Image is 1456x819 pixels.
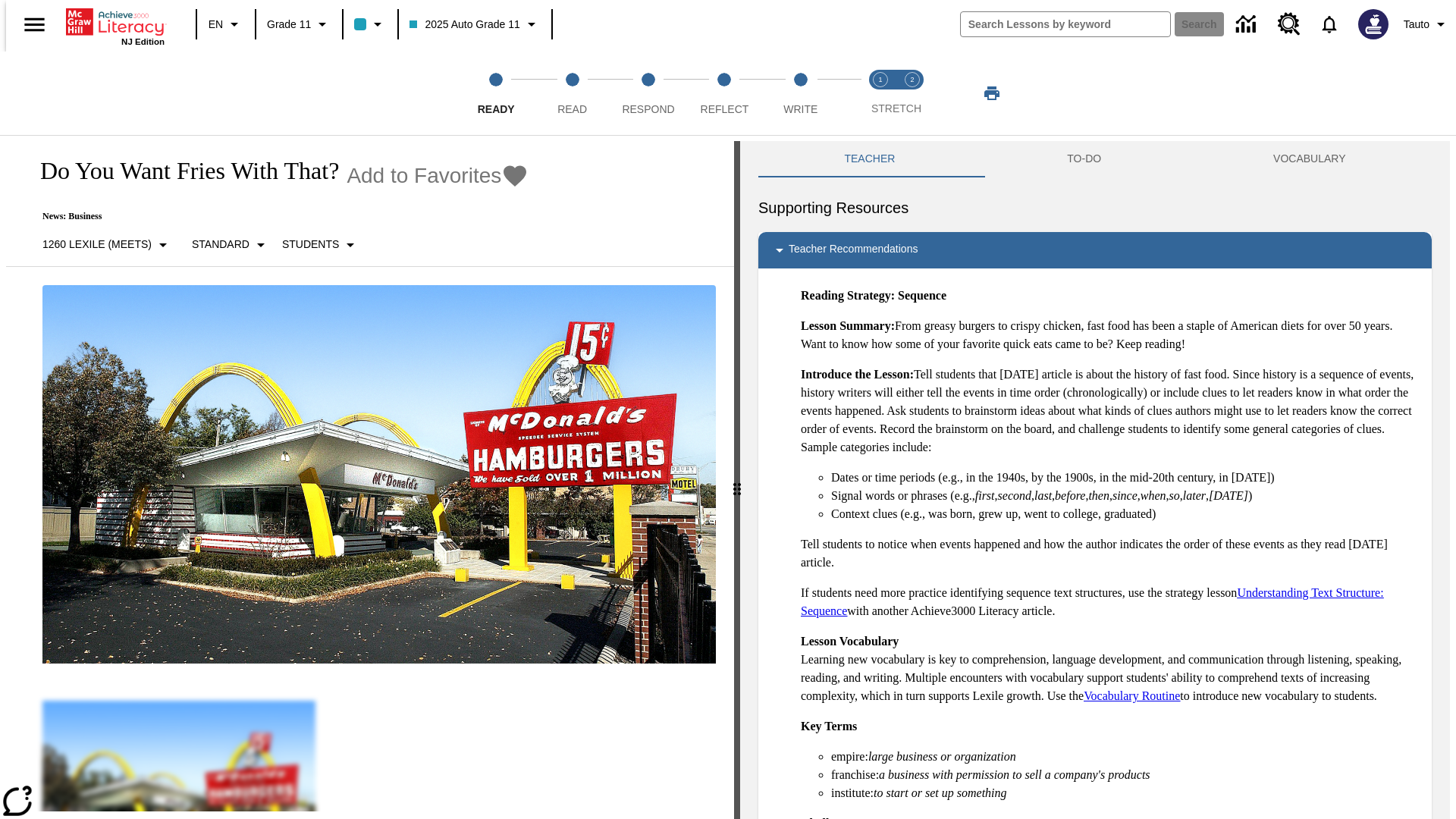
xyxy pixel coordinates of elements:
li: franchise: [831,766,1420,784]
a: Resource Center, Will open in new tab [1269,4,1310,45]
button: Print [968,80,1016,107]
button: TO-DO [981,141,1188,177]
p: Standard [192,237,249,253]
span: Tauto [1404,17,1429,33]
span: Add to Favorites [347,164,501,188]
li: Signal words or phrases (e.g., , , , , , , , , , ) [831,487,1420,505]
em: [DATE] [1209,489,1248,502]
p: If students need more practice identifying sequence text structures, use the strategy lesson with... [801,584,1420,620]
em: so [1169,489,1180,502]
button: Select Student [276,231,366,259]
div: Press Enter or Spacebar and then press right and left arrow keys to move the slider [734,141,740,819]
button: Stretch Respond step 2 of 2 [890,52,934,135]
text: 1 [878,76,882,83]
button: Open side menu [12,2,57,47]
em: before [1055,489,1085,502]
img: One of the first McDonald's stores, with the iconic red sign and golden arches. [42,285,716,664]
span: Read [557,103,587,115]
a: Understanding Text Structure: Sequence [801,586,1384,617]
em: later [1183,489,1206,502]
span: Reflect [701,103,749,115]
div: Home [66,5,165,46]
span: 2025 Auto Grade 11 [409,17,519,33]
button: Language: EN, Select a language [202,11,250,38]
li: empire: [831,748,1420,766]
em: to start or set up something [874,786,1007,799]
em: large business or organization [868,750,1016,763]
strong: Key Terms [801,720,857,733]
button: VOCABULARY [1188,141,1432,177]
button: Grade: Grade 11, Select a grade [261,11,337,38]
em: last [1034,489,1052,502]
em: when [1141,489,1166,502]
strong: Reading Strategy: [801,289,895,302]
p: Teacher Recommendations [789,241,918,259]
span: EN [209,17,223,33]
div: activity [740,141,1450,819]
div: Teacher Recommendations [758,232,1432,268]
span: Ready [478,103,515,115]
em: second [998,489,1031,502]
input: search field [961,12,1170,36]
p: Students [282,237,339,253]
p: Tell students to notice when events happened and how the author indicates the order of these even... [801,535,1420,572]
div: reading [6,141,734,811]
em: first [975,489,995,502]
button: Teacher [758,141,981,177]
a: Data Center [1227,4,1269,45]
span: Respond [622,103,674,115]
button: Select Lexile, 1260 Lexile (Meets) [36,231,178,259]
a: Notifications [1310,5,1349,44]
p: Tell students that [DATE] article is about the history of fast food. Since history is a sequence ... [801,366,1420,457]
button: Profile/Settings [1398,11,1456,38]
strong: Sequence [898,289,946,302]
button: Reflect step 4 of 5 [680,52,768,135]
button: Select a new avatar [1349,5,1398,44]
button: Write step 5 of 5 [757,52,845,135]
h6: Supporting Resources [758,196,1432,220]
em: then [1088,489,1109,502]
div: Instructional Panel Tabs [758,141,1432,177]
strong: Introduce the Lesson: [801,368,914,381]
p: Learning new vocabulary is key to comprehension, language development, and communication through ... [801,632,1420,705]
button: Read step 2 of 5 [528,52,616,135]
li: Dates or time periods (e.g., in the 1940s, by the 1900s, in the mid-20th century, in [DATE]) [831,469,1420,487]
em: a business with permission to sell a company's products [879,768,1150,781]
button: Scaffolds, Standard [186,231,276,259]
button: Respond step 3 of 5 [604,52,692,135]
button: Class: 2025 Auto Grade 11, Select your class [403,11,546,38]
em: since [1112,489,1137,502]
strong: Lesson Summary: [801,319,895,332]
strong: Lesson Vocabulary [801,635,899,648]
p: 1260 Lexile (Meets) [42,237,152,253]
img: Avatar [1358,9,1389,39]
h1: Do You Want Fries With That? [24,157,339,185]
span: NJ Edition [121,37,165,46]
span: STRETCH [871,102,921,115]
p: From greasy burgers to crispy chicken, fast food has been a staple of American diets for over 50 ... [801,317,1420,353]
span: Grade 11 [267,17,311,33]
button: Stretch Read step 1 of 2 [858,52,902,135]
a: Vocabulary Routine [1084,689,1180,702]
button: Ready step 1 of 5 [452,52,540,135]
button: Class color is light blue. Change class color [348,11,393,38]
text: 2 [910,76,914,83]
li: Context clues (e.g., was born, grew up, went to college, graduated) [831,505,1420,523]
li: institute: [831,784,1420,802]
button: Add to Favorites - Do You Want Fries With That? [347,162,529,189]
p: News: Business [24,211,529,222]
span: Write [783,103,817,115]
